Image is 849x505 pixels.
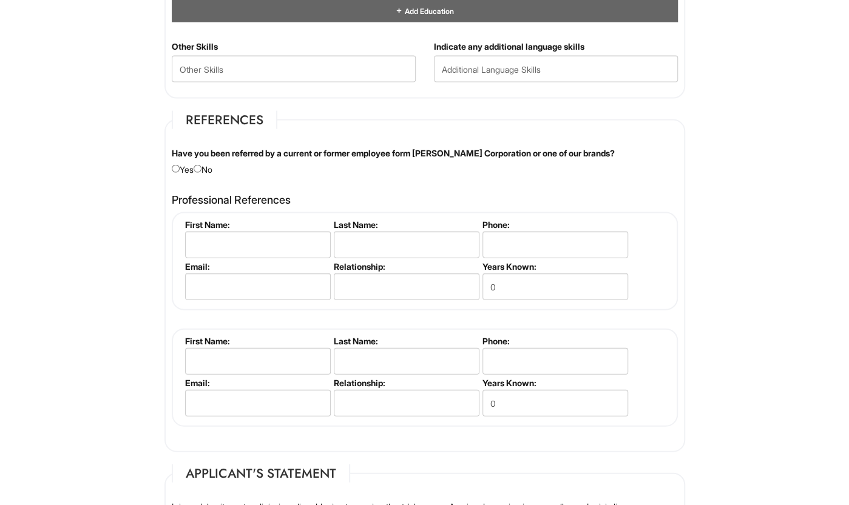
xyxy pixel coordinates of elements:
label: Indicate any additional language skills [434,41,584,53]
label: Email: [185,378,329,388]
a: Add Education [395,7,453,16]
label: Years Known: [482,261,626,272]
span: Add Education [403,7,453,16]
label: Other Skills [172,41,218,53]
div: Yes No [163,147,687,176]
label: Years Known: [482,378,626,388]
label: Have you been referred by a current or former employee form [PERSON_NAME] Corporation or one of o... [172,147,615,159]
label: First Name: [185,219,329,230]
label: Relationship: [334,261,478,272]
label: Relationship: [334,378,478,388]
input: Other Skills [172,56,416,82]
h4: Professional References [172,194,678,206]
label: Email: [185,261,329,272]
legend: References [172,111,277,129]
label: Phone: [482,336,626,346]
label: First Name: [185,336,329,346]
label: Last Name: [334,219,478,230]
label: Phone: [482,219,626,230]
input: Additional Language Skills [434,56,678,82]
legend: Applicant's Statement [172,464,350,483]
label: Last Name: [334,336,478,346]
